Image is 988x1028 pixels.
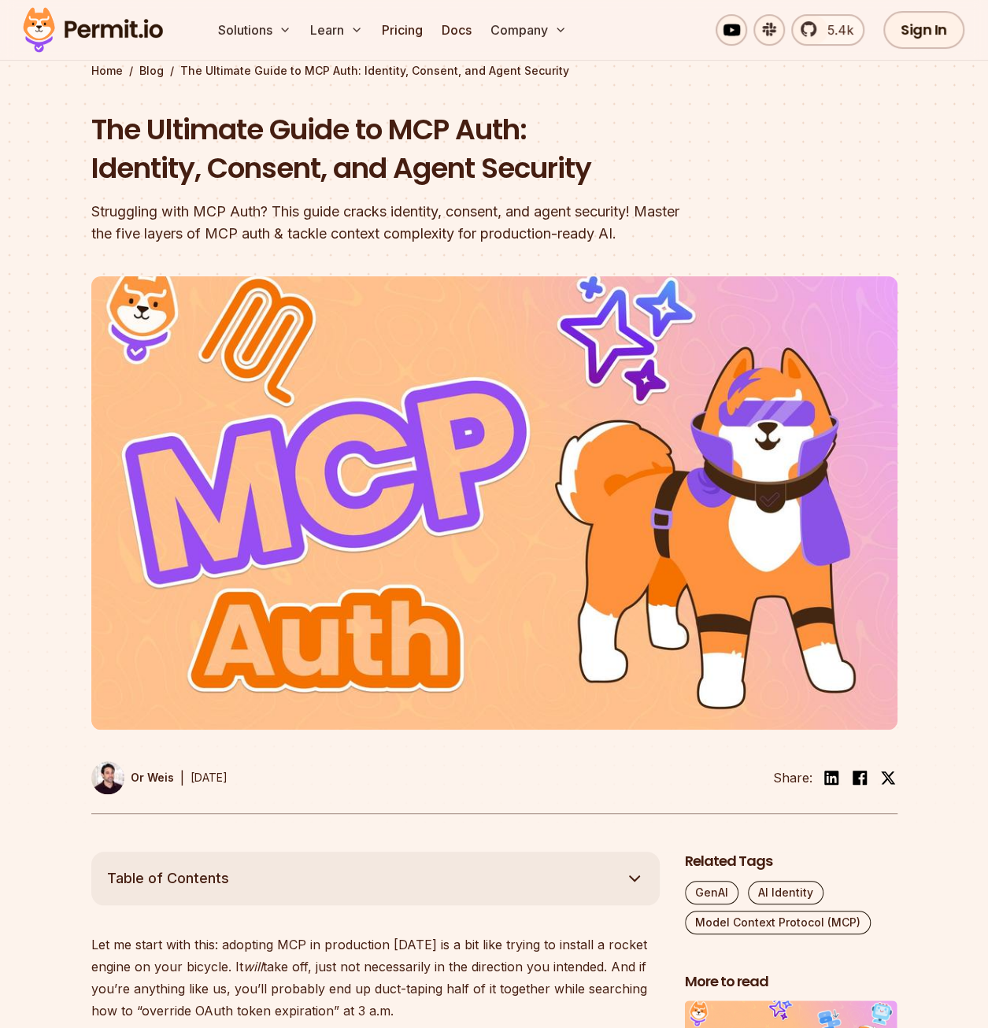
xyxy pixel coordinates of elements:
[16,3,170,57] img: Permit logo
[484,14,573,46] button: Company
[91,852,660,905] button: Table of Contents
[243,959,263,974] em: will
[376,14,429,46] a: Pricing
[107,867,229,889] span: Table of Contents
[212,14,298,46] button: Solutions
[791,14,864,46] a: 5.4k
[685,852,897,871] h2: Related Tags
[180,768,184,787] div: |
[91,201,696,245] div: Struggling with MCP Auth? This guide cracks identity, consent, and agent security! Master the fiv...
[91,110,696,188] h1: The Ultimate Guide to MCP Auth: Identity, Consent, and Agent Security
[685,972,897,992] h2: More to read
[91,761,174,794] a: Or Weis
[880,770,896,786] img: twitter
[685,881,738,904] a: GenAI
[685,911,871,934] a: Model Context Protocol (MCP)
[818,20,853,39] span: 5.4k
[91,63,897,79] div: / /
[91,761,124,794] img: Or Weis
[304,14,369,46] button: Learn
[191,771,228,784] time: [DATE]
[91,63,123,79] a: Home
[139,63,164,79] a: Blog
[91,934,660,1022] p: Let me start with this: adopting MCP in production [DATE] is a bit like trying to install a rocke...
[883,11,964,49] a: Sign In
[773,768,812,787] li: Share:
[435,14,478,46] a: Docs
[822,768,841,787] img: linkedin
[850,768,869,787] img: facebook
[748,881,823,904] a: AI Identity
[91,276,897,730] img: The Ultimate Guide to MCP Auth: Identity, Consent, and Agent Security
[131,770,174,786] p: Or Weis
